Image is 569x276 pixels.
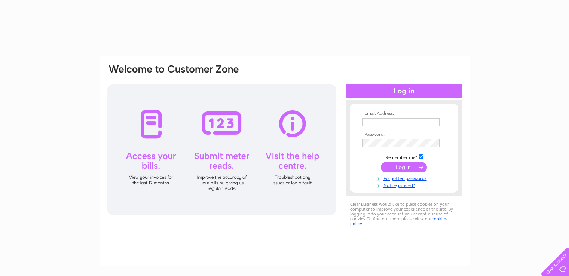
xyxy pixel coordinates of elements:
th: Email Address: [361,111,447,116]
div: Clear Business would like to place cookies on your computer to improve your experience of the sit... [346,198,462,230]
a: Not registered? [362,181,447,188]
input: Submit [381,162,427,172]
a: cookies policy [350,216,447,226]
a: Forgotten password? [362,174,447,181]
td: Remember me? [361,153,447,160]
th: Password: [361,132,447,137]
